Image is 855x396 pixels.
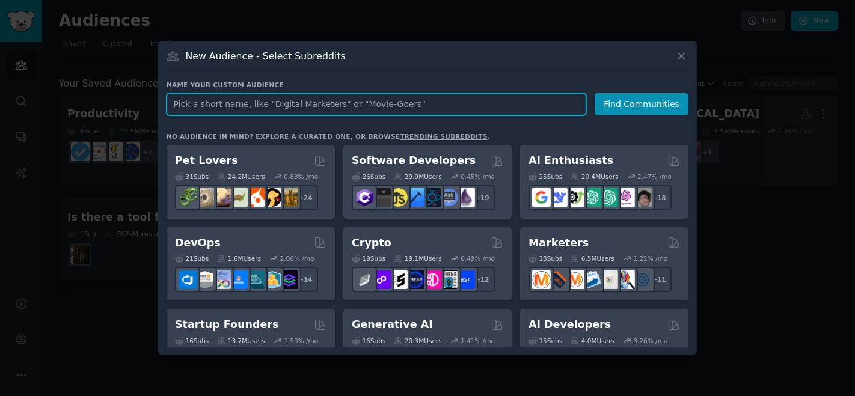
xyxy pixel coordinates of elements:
img: software [372,188,391,207]
img: AskMarketing [566,270,584,289]
div: + 19 [470,185,495,210]
div: 29.9M Users [394,172,441,181]
div: 0.45 % /mo [461,172,495,181]
img: cockatiel [246,188,265,207]
h2: Software Developers [352,153,476,168]
div: 13.7M Users [217,337,265,345]
img: AWS_Certified_Experts [195,270,214,289]
div: 26 Sub s [352,172,385,181]
div: 1.6M Users [217,254,261,263]
h2: Generative AI [352,317,433,332]
img: ballpython [195,188,214,207]
img: bigseo [549,270,568,289]
img: leopardgeckos [212,188,231,207]
div: 20.4M Users [571,172,618,181]
img: OnlineMarketing [633,270,652,289]
img: web3 [406,270,424,289]
div: 0.83 % /mo [284,172,318,181]
div: 0.49 % /mo [461,254,495,263]
img: ethfinance [355,270,374,289]
input: Pick a short name, like "Digital Marketers" or "Movie-Goers" [167,93,586,115]
div: 3.26 % /mo [634,337,668,345]
img: content_marketing [532,270,551,289]
div: No audience in mind? Explore a curated one, or browse . [167,132,490,141]
div: + 12 [470,267,495,292]
div: 20.3M Users [394,337,441,345]
h2: Pet Lovers [175,153,238,168]
div: 21 Sub s [175,254,209,263]
h2: AI Developers [529,317,611,332]
img: DevOpsLinks [229,270,248,289]
h2: Crypto [352,236,391,251]
h3: New Audience - Select Subreddits [186,50,346,62]
div: 24.2M Users [217,172,265,181]
img: learnjavascript [389,188,408,207]
div: + 18 [646,185,672,210]
img: 0xPolygon [372,270,391,289]
img: GoogleGeminiAI [532,188,551,207]
img: Emailmarketing [583,270,601,289]
img: AskComputerScience [440,188,458,207]
div: 16 Sub s [175,337,209,345]
img: csharp [355,188,374,207]
div: 1.41 % /mo [461,337,495,345]
button: Find Communities [595,93,688,115]
img: ArtificalIntelligence [633,188,652,207]
img: platformengineering [246,270,265,289]
img: aws_cdk [263,270,281,289]
div: 25 Sub s [529,172,562,181]
img: AItoolsCatalog [566,188,584,207]
img: reactnative [423,188,441,207]
h2: AI Enthusiasts [529,153,613,168]
img: turtle [229,188,248,207]
img: PlatformEngineers [280,270,298,289]
div: 1.50 % /mo [284,337,318,345]
div: 19.1M Users [394,254,441,263]
a: trending subreddits [400,133,487,140]
div: 31 Sub s [175,172,209,181]
div: 2.06 % /mo [280,254,314,263]
div: + 11 [646,267,672,292]
img: azuredevops [179,270,197,289]
h3: Name your custom audience [167,81,688,89]
div: 1.22 % /mo [634,254,668,263]
img: defi_ [456,270,475,289]
img: iOSProgramming [406,188,424,207]
img: Docker_DevOps [212,270,231,289]
img: dogbreed [280,188,298,207]
div: 19 Sub s [352,254,385,263]
img: googleads [599,270,618,289]
div: 6.5M Users [571,254,614,263]
img: defiblockchain [423,270,441,289]
div: + 24 [293,185,318,210]
img: PetAdvice [263,188,281,207]
img: herpetology [179,188,197,207]
div: + 14 [293,267,318,292]
div: 2.47 % /mo [637,172,672,181]
div: 15 Sub s [529,337,562,345]
img: DeepSeek [549,188,568,207]
h2: Startup Founders [175,317,278,332]
h2: DevOps [175,236,221,251]
div: 4.0M Users [571,337,614,345]
div: 18 Sub s [529,254,562,263]
img: MarketingResearch [616,270,635,289]
div: 16 Sub s [352,337,385,345]
img: chatgpt_prompts_ [599,188,618,207]
img: CryptoNews [440,270,458,289]
img: OpenAIDev [616,188,635,207]
img: chatgpt_promptDesign [583,188,601,207]
h2: Marketers [529,236,589,251]
img: ethstaker [389,270,408,289]
img: elixir [456,188,475,207]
